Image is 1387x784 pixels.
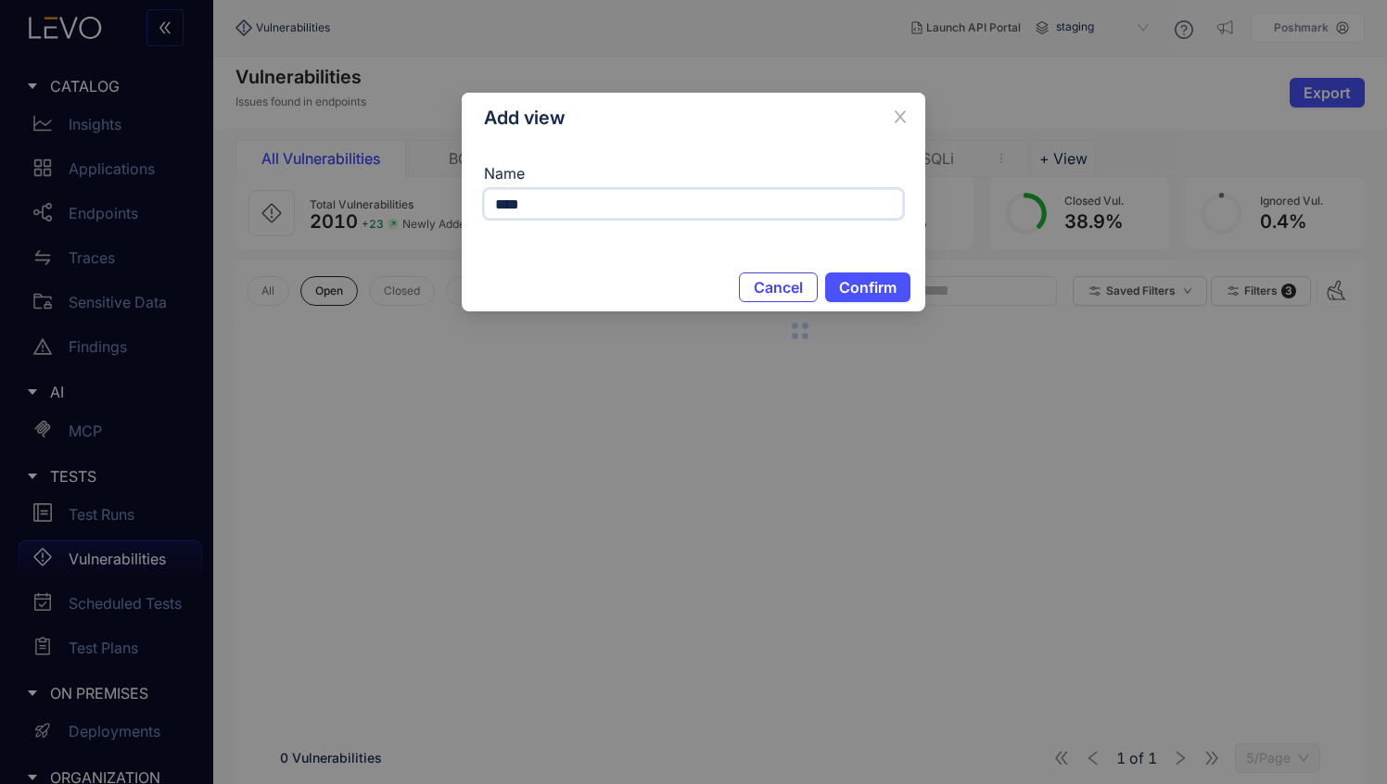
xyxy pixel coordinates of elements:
[739,272,818,302] button: Cancel
[839,279,897,296] span: Confirm
[754,279,803,296] span: Cancel
[484,107,903,128] div: Add view
[484,165,525,182] label: Name
[892,108,909,125] span: close
[825,272,910,302] button: Confirm
[484,189,903,219] input: Name
[875,93,925,143] button: Close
